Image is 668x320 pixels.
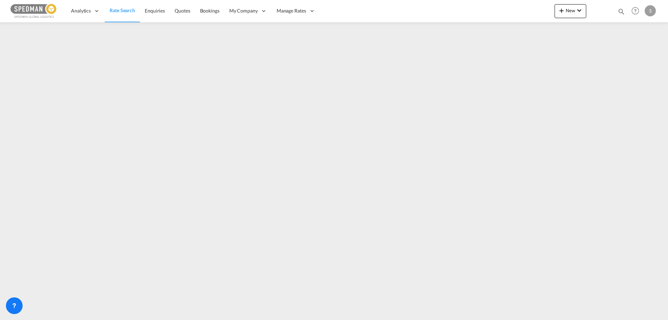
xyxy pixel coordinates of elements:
[555,4,586,18] button: icon-plus 400-fgNewicon-chevron-down
[557,8,583,13] span: New
[175,8,190,14] span: Quotes
[277,7,306,14] span: Manage Rates
[557,6,566,15] md-icon: icon-plus 400-fg
[618,8,625,15] md-icon: icon-magnify
[229,7,258,14] span: My Company
[110,7,135,13] span: Rate Search
[575,6,583,15] md-icon: icon-chevron-down
[645,5,656,16] div: S
[618,8,625,18] div: icon-magnify
[10,3,57,19] img: c12ca350ff1b11efb6b291369744d907.png
[200,8,220,14] span: Bookings
[71,7,91,14] span: Analytics
[145,8,165,14] span: Enquiries
[629,5,645,17] div: Help
[629,5,641,17] span: Help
